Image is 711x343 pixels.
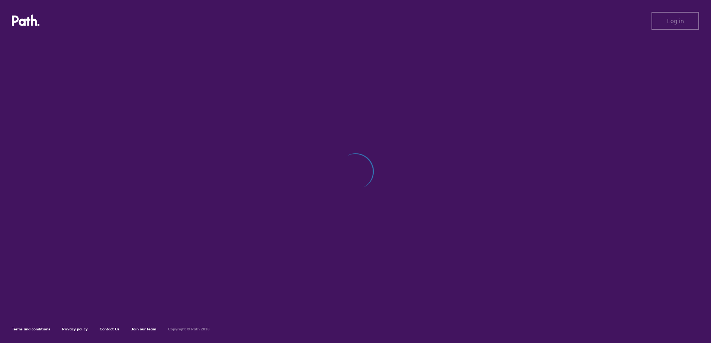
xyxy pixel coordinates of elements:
[667,17,684,24] span: Log in
[652,12,699,30] button: Log in
[62,327,88,331] a: Privacy policy
[12,327,50,331] a: Terms and conditions
[100,327,119,331] a: Contact Us
[168,327,210,331] h6: Copyright © Path 2018
[131,327,156,331] a: Join our team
